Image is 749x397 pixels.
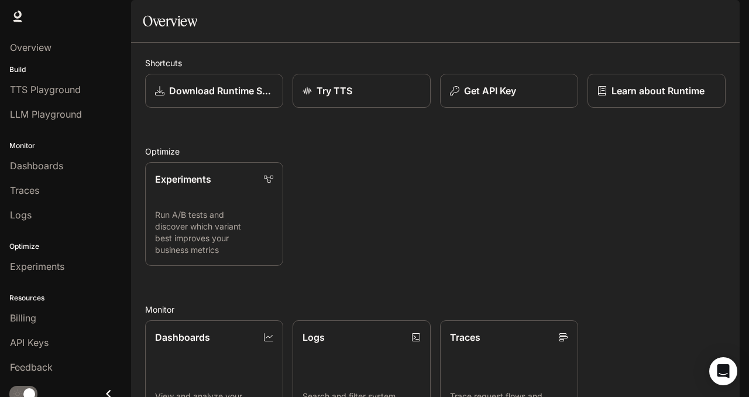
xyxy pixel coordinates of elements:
[155,172,211,186] p: Experiments
[145,303,726,316] h2: Monitor
[464,84,516,98] p: Get API Key
[709,357,737,385] div: Open Intercom Messenger
[145,145,726,158] h2: Optimize
[440,74,578,108] button: Get API Key
[317,84,352,98] p: Try TTS
[169,84,273,98] p: Download Runtime SDK
[450,330,480,344] p: Traces
[145,74,283,108] a: Download Runtime SDK
[587,74,726,108] a: Learn about Runtime
[155,330,210,344] p: Dashboards
[303,330,325,344] p: Logs
[143,9,197,33] h1: Overview
[611,84,705,98] p: Learn about Runtime
[145,162,283,266] a: ExperimentsRun A/B tests and discover which variant best improves your business metrics
[293,74,431,108] a: Try TTS
[145,57,726,69] h2: Shortcuts
[155,209,273,256] p: Run A/B tests and discover which variant best improves your business metrics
